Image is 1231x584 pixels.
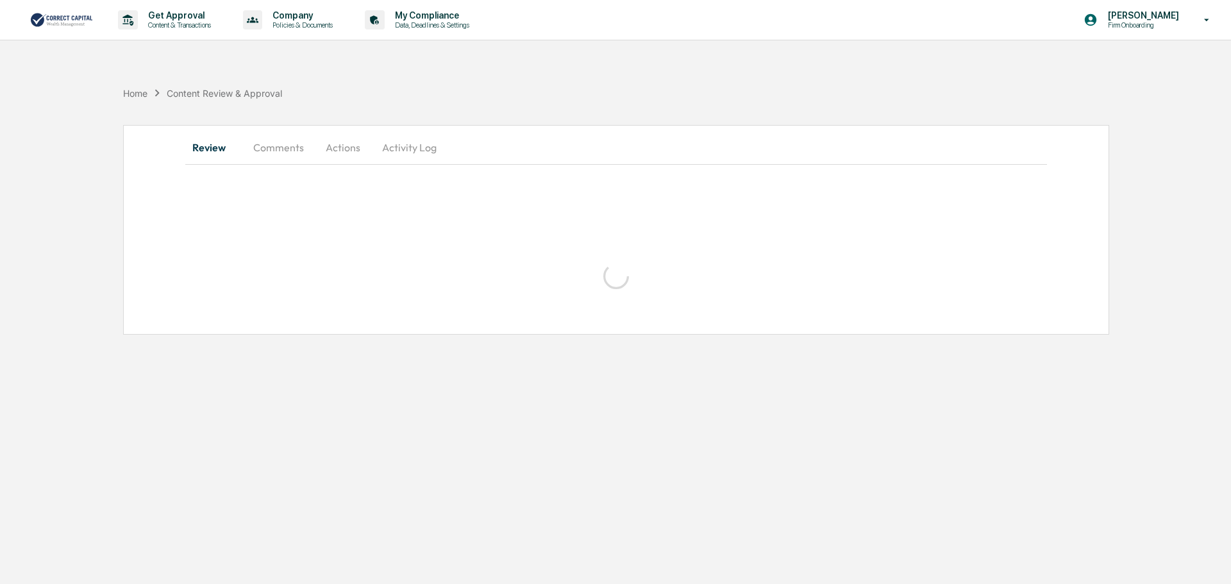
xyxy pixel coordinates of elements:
[123,88,147,99] div: Home
[185,132,1047,163] div: secondary tabs example
[138,21,217,29] p: Content & Transactions
[185,132,243,163] button: Review
[243,132,314,163] button: Comments
[385,10,476,21] p: My Compliance
[262,21,339,29] p: Policies & Documents
[138,10,217,21] p: Get Approval
[167,88,282,99] div: Content Review & Approval
[1098,10,1185,21] p: [PERSON_NAME]
[372,132,447,163] button: Activity Log
[1098,21,1185,29] p: Firm Onboarding
[31,12,92,28] img: logo
[262,10,339,21] p: Company
[314,132,372,163] button: Actions
[385,21,476,29] p: Data, Deadlines & Settings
